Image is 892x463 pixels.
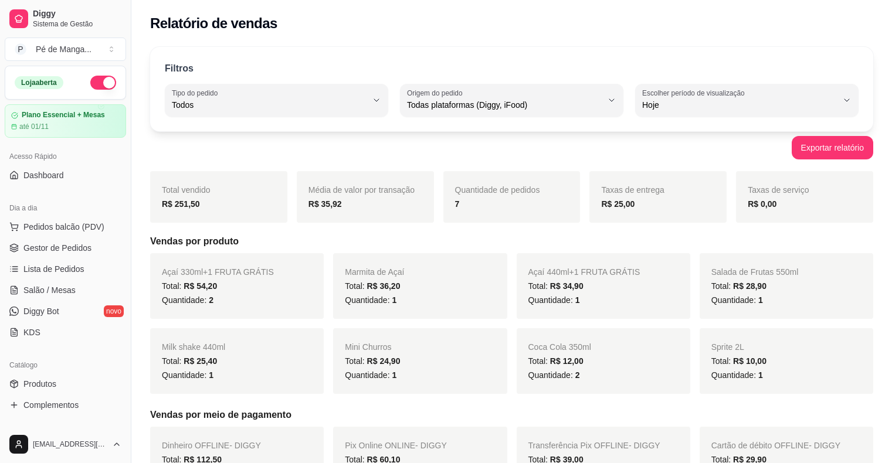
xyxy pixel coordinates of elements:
button: [EMAIL_ADDRESS][DOMAIN_NAME] [5,430,126,458]
span: Quantidade de pedidos [455,185,540,195]
button: Alterar Status [90,76,116,90]
span: Salão / Mesas [23,284,76,296]
span: Dashboard [23,169,64,181]
span: 2 [575,370,580,380]
span: Pix Online ONLINE - DIGGY [345,441,447,450]
span: Lista de Pedidos [23,263,84,275]
span: Total: [528,281,584,291]
span: Transferência Pix OFFLINE - DIGGY [528,441,660,450]
span: Total: [162,356,217,366]
span: 1 [209,370,213,380]
span: Taxas de serviço [748,185,809,195]
span: Salada de Frutas 550ml [711,267,799,277]
span: R$ 24,90 [367,356,401,366]
span: 1 [575,295,580,305]
label: Escolher período de visualização [642,88,748,98]
span: Todas plataformas (Diggy, iFood) [407,99,602,111]
span: 2 [209,295,213,305]
label: Origem do pedido [407,88,466,98]
span: Cartão de débito OFFLINE - DIGGY [711,441,840,450]
span: Média de valor por transação [308,185,415,195]
strong: R$ 35,92 [308,199,342,209]
span: Total: [711,281,766,291]
a: Diggy Botnovo [5,302,126,321]
button: Exportar relatório [792,136,873,159]
a: Produtos [5,375,126,393]
button: Select a team [5,38,126,61]
span: Sprite 2L [711,342,744,352]
span: Quantidade: [711,370,763,380]
span: Total: [528,356,584,366]
span: Coca Cola 350ml [528,342,591,352]
span: Total vendido [162,185,211,195]
span: Açaí 330ml+1 FRUTA GRÁTIS [162,267,274,277]
span: Total: [345,281,400,291]
span: Total: [711,356,766,366]
a: Complementos [5,396,126,414]
span: Dinheiro OFFLINE - DIGGY [162,441,261,450]
span: 1 [758,295,763,305]
span: R$ 34,90 [550,281,584,291]
span: Hoje [642,99,837,111]
strong: R$ 0,00 [748,199,776,209]
p: Filtros [165,62,194,76]
h2: Relatório de vendas [150,14,277,33]
span: R$ 12,00 [550,356,584,366]
span: Gestor de Pedidos [23,242,91,254]
span: Quantidade: [162,370,213,380]
div: Catálogo [5,356,126,375]
strong: R$ 25,00 [601,199,635,209]
strong: 7 [455,199,460,209]
span: Quantidade: [528,295,580,305]
span: Produtos [23,378,56,390]
span: R$ 25,40 [184,356,217,366]
span: Complementos [23,399,79,411]
span: 1 [758,370,763,380]
article: Plano Essencial + Mesas [22,111,105,120]
h5: Vendas por produto [150,234,873,248]
span: R$ 36,20 [367,281,401,291]
label: Tipo do pedido [172,88,222,98]
span: KDS [23,326,40,338]
span: Quantidade: [162,295,213,305]
div: Loja aberta [15,76,63,89]
a: Lista de Pedidos [5,260,126,278]
span: Quantidade: [528,370,580,380]
div: Acesso Rápido [5,147,126,166]
span: Diggy [33,9,121,19]
button: Tipo do pedidoTodos [165,84,388,117]
span: Todos [172,99,367,111]
article: até 01/11 [19,122,49,131]
span: Sistema de Gestão [33,19,121,29]
span: R$ 28,90 [733,281,766,291]
span: Diggy Bot [23,305,59,317]
button: Pedidos balcão (PDV) [5,217,126,236]
span: Marmita de Açaí [345,267,404,277]
button: Escolher período de visualizaçãoHoje [635,84,859,117]
a: Plano Essencial + Mesasaté 01/11 [5,104,126,138]
span: Quantidade: [711,295,763,305]
div: Dia a dia [5,199,126,217]
button: Origem do pedidoTodas plataformas (Diggy, iFood) [400,84,623,117]
h5: Vendas por meio de pagamento [150,408,873,422]
span: R$ 54,20 [184,281,217,291]
a: Gestor de Pedidos [5,239,126,257]
span: 1 [392,370,396,380]
span: Taxas de entrega [601,185,664,195]
span: Total: [345,356,400,366]
span: Quantidade: [345,295,396,305]
a: KDS [5,323,126,342]
span: 1 [392,295,396,305]
a: Dashboard [5,166,126,185]
span: Mini Churros [345,342,391,352]
span: R$ 10,00 [733,356,766,366]
span: Açaí 440ml+1 FRUTA GRÁTIS [528,267,640,277]
a: DiggySistema de Gestão [5,5,126,33]
span: Milk shake 440ml [162,342,225,352]
span: Total: [162,281,217,291]
span: [EMAIL_ADDRESS][DOMAIN_NAME] [33,440,107,449]
strong: R$ 251,50 [162,199,200,209]
span: Quantidade: [345,370,396,380]
a: Salão / Mesas [5,281,126,299]
span: P [15,43,26,55]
